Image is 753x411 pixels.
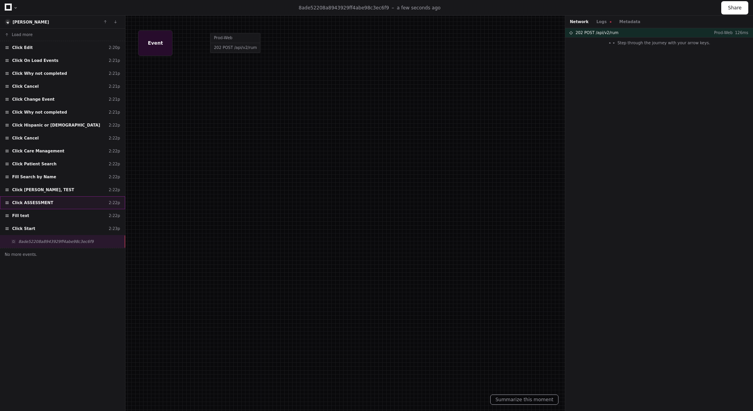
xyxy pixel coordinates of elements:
[109,174,120,180] div: 2:22p
[109,135,120,141] div: 2:22p
[13,20,49,24] a: [PERSON_NAME]
[12,45,33,51] span: Click Edit
[109,96,120,102] div: 2:21p
[12,213,29,219] span: Fill text
[575,30,618,36] span: 202 POST /api/v2/rum
[5,252,37,257] span: No more events.
[397,5,441,11] p: a few seconds ago
[109,109,120,115] div: 2:21p
[109,226,120,232] div: 2:23p
[721,1,748,14] button: Share
[109,161,120,167] div: 2:22p
[12,174,56,180] span: Fill Search by Name
[12,187,74,193] span: Click [PERSON_NAME], TEST
[5,20,11,25] img: 12.svg
[570,19,589,25] button: Network
[12,96,55,102] span: Click Change Event
[12,109,67,115] span: Click Why not completed
[109,213,120,219] div: 2:22p
[619,19,640,25] button: Metadata
[109,83,120,89] div: 2:21p
[12,161,56,167] span: Click Patient Search
[12,200,53,206] span: Click ASSESSMENT
[597,19,611,25] button: Logs
[109,58,120,63] div: 2:21p
[109,71,120,76] div: 2:21p
[299,5,389,11] span: 8ade52208a8943929ff4abe98c3ec6f9
[12,71,67,76] span: Click Why not completed
[109,148,120,154] div: 2:22p
[12,83,39,89] span: Click Cancel
[12,122,100,128] span: Click Hispanic or [DEMOGRAPHIC_DATA]
[12,58,58,63] span: Click On Load Events
[733,30,748,36] p: 126ms
[711,30,733,36] p: Prod-Web
[617,40,710,46] span: Step through the journey with your arrow keys.
[12,32,33,38] span: Load more
[12,135,39,141] span: Click Cancel
[12,148,64,154] span: Click Care Management
[109,200,120,206] div: 2:22p
[109,122,120,128] div: 2:22p
[109,45,120,51] div: 2:20p
[490,395,558,405] button: Summarize this moment
[12,226,35,232] span: Click Start
[109,187,120,193] div: 2:22p
[18,239,94,244] span: 8ade52208a8943929ff4abe98c3ec6f9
